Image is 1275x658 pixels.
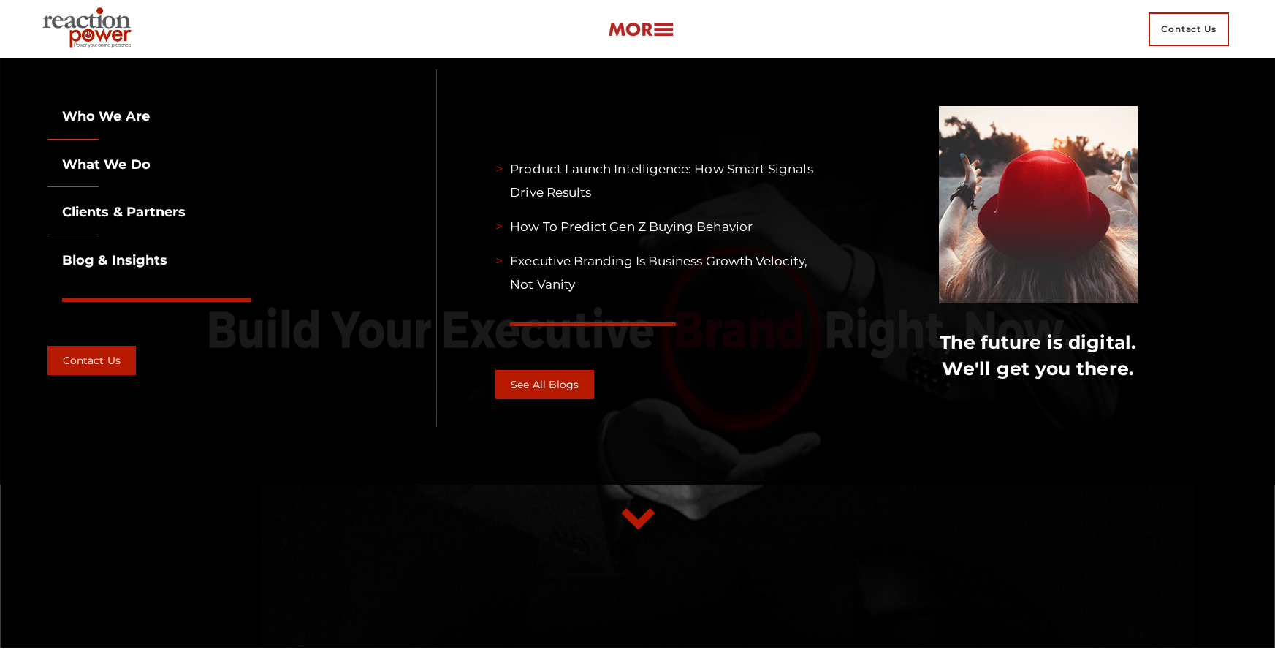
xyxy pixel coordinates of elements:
a: Contact Us [47,346,136,375]
a: How to Predict Gen Z Buying Behavior [510,219,753,234]
img: Executive Branding | Personal Branding Agency [37,3,142,56]
img: more-btn.png [608,21,674,38]
div: learn about our proven process [620,497,656,539]
a: See all Blogs [495,370,594,399]
a: The future is digital.We'll get you there. [940,331,1137,379]
a: Who we are [47,108,150,124]
a: Executive Branding Is Business Growth Velocity, Not Vanity [510,254,807,292]
a: Product Launch Intelligence: How Smart Signals Drive Results [510,162,812,200]
a: Blog & Insights [47,252,167,268]
a: What we do [47,156,151,173]
span: Contact Us [1149,12,1229,46]
a: Clients & partners [47,204,186,220]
